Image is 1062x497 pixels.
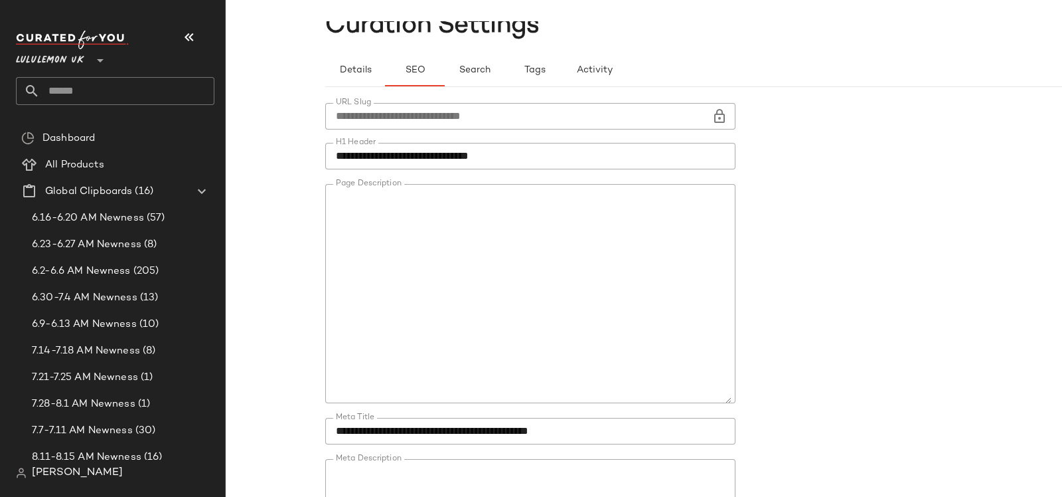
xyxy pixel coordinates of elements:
span: 6.16-6.20 AM Newness [32,211,144,226]
span: (57) [144,211,165,226]
span: 7.21-7.25 AM Newness [32,370,138,385]
span: (8) [140,344,155,359]
span: (16) [132,184,153,199]
span: 8.11-8.15 AM Newness [32,450,141,465]
span: (1) [135,397,150,412]
span: 6.30-7.4 AM Newness [32,290,137,306]
span: (8) [141,237,157,252]
img: svg%3e [16,468,27,478]
span: (30) [133,423,156,439]
span: 7.14-7.18 AM Newness [32,344,140,359]
span: Tags [523,65,545,76]
span: (205) [131,264,159,279]
span: [PERSON_NAME] [32,465,123,481]
img: cfy_white_logo.C9jOOHJF.svg [16,31,129,49]
span: 6.9-6.13 AM Newness [32,317,137,332]
span: Search [459,65,491,76]
span: 6.23-6.27 AM Newness [32,237,141,252]
span: Curation Settings [325,13,540,39]
span: 7.7-7.11 AM Newness [32,423,133,439]
span: Dashboard [42,131,95,146]
span: (16) [141,450,163,465]
span: (13) [137,290,159,306]
span: (1) [138,370,153,385]
span: 6.2-6.6 AM Newness [32,264,131,279]
span: Activity [575,65,612,76]
span: All Products [45,157,104,173]
span: Details [339,65,371,76]
span: Lululemon UK [16,45,84,69]
span: SEO [404,65,425,76]
img: svg%3e [21,132,35,145]
span: Global Clipboards [45,184,132,199]
span: (10) [137,317,159,332]
span: 7.28-8.1 AM Newness [32,397,135,412]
